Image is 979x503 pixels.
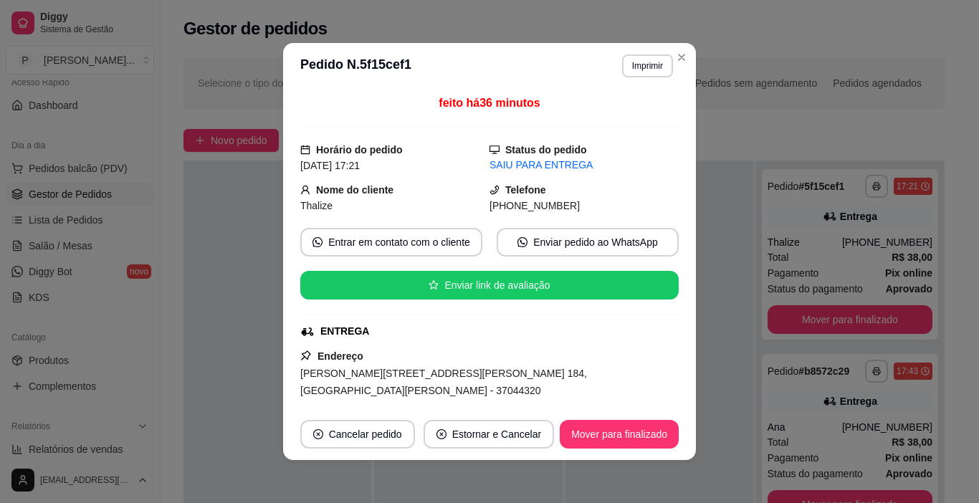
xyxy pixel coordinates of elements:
[489,145,500,155] span: desktop
[560,420,679,449] button: Mover para finalizado
[320,324,369,339] div: ENTREGA
[312,237,323,247] span: whats-app
[670,46,693,69] button: Close
[300,200,333,211] span: Thalize
[300,420,415,449] button: close-circleCancelar pedido
[300,271,679,300] button: starEnviar link de avaliação
[505,184,546,196] strong: Telefone
[300,228,482,257] button: whats-appEntrar em contato com o cliente
[316,144,403,155] strong: Horário do pedido
[300,350,312,361] span: pushpin
[505,144,587,155] strong: Status do pedido
[300,145,310,155] span: calendar
[439,97,540,109] span: feito há 36 minutos
[317,350,363,362] strong: Endereço
[300,368,587,396] span: [PERSON_NAME][STREET_ADDRESS][PERSON_NAME] 184, [GEOGRAPHIC_DATA][PERSON_NAME] - 37044320
[300,185,310,195] span: user
[622,54,673,77] button: Imprimir
[300,160,360,171] span: [DATE] 17:21
[436,429,446,439] span: close-circle
[489,158,679,173] div: SAIU PARA ENTREGA
[316,184,393,196] strong: Nome do cliente
[424,420,555,449] button: close-circleEstornar e Cancelar
[497,228,679,257] button: whats-appEnviar pedido ao WhatsApp
[429,280,439,290] span: star
[517,237,527,247] span: whats-app
[489,200,580,211] span: [PHONE_NUMBER]
[313,429,323,439] span: close-circle
[300,54,411,77] h3: Pedido N. 5f15cef1
[489,185,500,195] span: phone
